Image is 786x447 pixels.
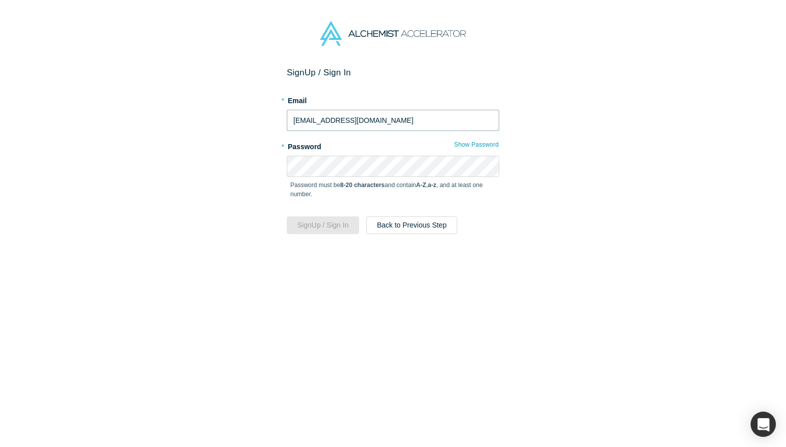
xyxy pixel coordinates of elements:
strong: a-z [428,182,436,189]
label: Email [287,92,499,106]
img: Alchemist Accelerator Logo [320,21,466,46]
strong: A-Z [416,182,426,189]
label: Password [287,138,499,152]
strong: 8-20 characters [340,182,385,189]
button: SignUp / Sign In [287,216,359,234]
button: Back to Previous Step [366,216,457,234]
h2: Sign Up / Sign In [287,67,499,78]
button: Show Password [454,138,499,151]
p: Password must be and contain , , and at least one number. [290,181,496,199]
